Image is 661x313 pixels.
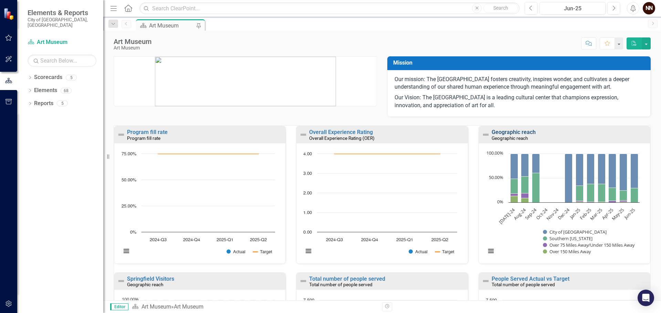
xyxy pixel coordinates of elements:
path: Aug-24, 9. Over 150 Miles Away. [521,198,528,202]
path: Feb-25, 1. Over 75 Miles Away/Under 150 Miles Away. [587,202,594,202]
p: Our mission: The [GEOGRAPHIC_DATA] fosters creativity, inspires wonder, and cultivates a deeper u... [395,76,643,93]
span: Search [493,5,508,11]
path: May-25, 3. Over 75 Miles Away/Under 150 Miles Away. [619,200,627,202]
small: Total number of people served [492,282,555,287]
path: Jun-25, 23. North Springfield (Zones 1 & 2). [266,300,274,313]
div: Art Museum [149,21,195,30]
path: Apr-25, 27. Southern Missouri. [608,188,616,201]
text: Oct-24 [535,206,549,221]
text: 3.00 [303,171,312,176]
span: Editor [110,303,128,310]
text: 25.00% [122,204,136,209]
text: 2.00 [303,191,312,195]
input: Search Below... [28,55,96,67]
img: Not Defined [482,277,490,285]
path: Jun-25, 29. Southern Missouri. [630,188,638,202]
path: Mar-25, 62. City of Springfield. [598,154,605,184]
small: Geographic reach [492,135,528,141]
path: Jan-25, 2. Over 75 Miles Away/Under 150 Miles Away. [576,201,583,202]
path: Feb-25, 62. City of Springfield. [587,154,594,184]
button: NN [643,2,655,14]
button: Show Over 150 Miles Away [543,248,592,255]
path: Sep-24, 10. North Springfield (Zones 1 & 2). [168,300,175,306]
span: Elements & Reports [28,9,96,17]
button: Show Target [253,249,272,254]
a: Springfield Visitors [127,276,174,282]
p: Our Vision: The [GEOGRAPHIC_DATA] is a leading cultural center that champions expression, innovat... [395,92,643,110]
div: Chart. Highcharts interactive chart. [482,150,647,262]
text: May-25 [610,207,625,222]
text: Apr-25 [600,207,614,221]
path: Sep-24, 40. City of Springfield. [532,154,539,173]
g: Over 150 Miles Away, bar series 4 of 4 with 12 bars. [510,196,638,202]
text: 2024-Q3 [326,238,343,242]
img: Not Defined [482,131,490,139]
text: 2025-Q2 [431,238,448,242]
div: 68 [61,88,72,93]
text: 2025-Q1 [396,238,413,242]
img: ClearPoint Strategy [3,8,15,20]
path: Jan-25, 1. Over 150 Miles Away. [576,202,583,202]
text: 1.00 [303,211,312,215]
button: Show City of Springfield [543,229,586,235]
svg: Interactive chart [118,150,279,262]
path: Jan-25, 31. Southern Missouri. [576,186,583,201]
img: Not Defined [117,277,125,285]
text: [DATE]-24 [497,206,516,225]
img: Not Defined [299,277,307,285]
a: Elements [34,87,57,94]
div: Chart. Highcharts interactive chart. [118,150,282,262]
button: Show Target [436,249,454,254]
text: 50.00% [489,174,503,180]
text: 7,500 [303,298,314,303]
text: Sep-24 [524,206,538,221]
path: Jul-24, 13. Over 150 Miles Away. [510,196,518,202]
path: Mar-25, 1. Over 150 Miles Away. [598,202,605,202]
path: Aug-24, 34. Southern Missouri. [521,176,528,193]
text: Jan-25 [568,207,581,221]
path: May-25, 20. Southern Missouri. [619,190,627,200]
path: Jul-24, 5. Over 75 Miles Away/Under 150 Miles Away. [510,193,518,196]
path: May-25, 76. City of Springfield. [619,154,627,190]
a: People Served Actual vs Target [492,276,569,282]
a: Overall Experience Rating [309,129,373,135]
div: Art Museum [174,303,203,310]
small: Total number of people served [309,282,373,287]
text: Dec-24 [556,206,571,221]
div: Open Intercom Messenger [638,290,654,306]
small: Geographic reach [127,282,163,287]
button: Show Actual [227,249,245,254]
path: Jun-25, 71. City of Springfield. [630,154,638,188]
div: Art Museum [114,38,151,45]
text: 4.00 [303,152,312,156]
img: Not Defined [117,131,125,139]
svg: Interactive chart [300,150,461,262]
div: Art Museum [114,45,151,51]
div: Jun-25 [542,4,603,13]
text: 0% [497,199,503,205]
div: 5 [66,75,77,80]
path: Apr-25, 70. City of Springfield. [608,154,616,188]
text: 2025-Q2 [250,238,267,242]
div: Double-Click to Edit [296,126,468,264]
path: May-25, 1. Over 150 Miles Away. [619,202,627,202]
g: City of Springfield, bar series 1 of 4 with 12 bars. [510,154,638,202]
text: 2024-Q4 [361,238,378,242]
button: View chart menu, Chart [486,246,496,256]
div: Chart. Highcharts interactive chart. [300,150,464,262]
g: Target, series 2 of 2. Line with 4 data points. [333,152,441,155]
button: Show Actual [409,249,428,254]
text: Nov-24 [545,206,560,221]
h3: Mission [393,60,647,66]
path: Jul-24, 52. City of Springfield. [510,154,518,179]
path: Feb-25, 37. Southern Missouri. [587,184,594,202]
text: 75.00% [122,152,136,156]
path: Dec-24, 100. City of Springfield. [565,154,572,202]
div: 5 [57,101,68,107]
text: 50.00% [122,178,136,182]
a: Geographic reach [492,129,536,135]
text: Feb-25 [578,207,592,221]
a: Scorecards [34,74,62,81]
g: Southern Missouri, bar series 2 of 4 with 12 bars. [510,173,638,202]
